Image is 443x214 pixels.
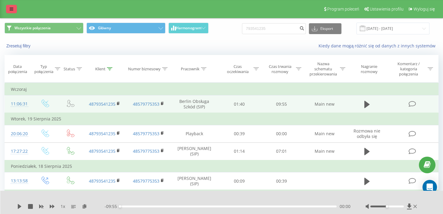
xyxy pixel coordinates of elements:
div: Pracownik [181,66,200,72]
td: Main new [303,95,347,113]
td: [PERSON_NAME] (SIP) [171,172,218,190]
div: 11:06:31 [11,98,26,110]
button: Główny [86,23,165,34]
span: 1 x [61,203,65,209]
td: 00:00 [260,125,303,142]
div: Open Intercom Messenger [423,180,437,194]
div: Numer biznesowy [128,66,161,72]
td: 01:14 [218,142,260,160]
a: 48579775353 [133,178,159,184]
a: 48579775353 [133,131,159,136]
td: Poniedziałek, 18 Sierpnia 2025 [5,160,438,172]
button: Harmonogram [168,23,209,34]
td: Wczoraj [5,83,438,95]
a: Kiedy dane mogą różnić się od danych z innych systemów [319,43,438,49]
div: Data połączenia [5,64,30,74]
td: Main new [303,125,347,142]
span: Program poleceń [327,7,359,11]
div: Accessibility label [386,205,388,208]
td: Wtorek, 19 Sierpnia 2025 [5,113,438,125]
td: [DATE] [5,190,438,202]
div: 17:27:22 [11,145,26,157]
td: 00:39 [218,125,260,142]
div: Status [64,66,75,72]
div: Typ połączenia [34,64,53,74]
td: 07:01 [260,142,303,160]
div: 13:13:58 [11,175,26,187]
td: Playback [171,125,218,142]
div: 20:06:20 [11,128,26,140]
div: Nagranie rozmowy [352,64,386,74]
div: Czas trwania rozmowy [266,64,294,74]
span: - 09:55 [105,203,120,209]
a: 48579775353 [133,148,159,154]
td: 00:39 [260,172,303,190]
div: Accessibility label [119,205,121,208]
div: Komentarz / kategoria połączenia [391,61,426,77]
a: 48579775353 [133,101,159,107]
span: Wszystkie połączenia [14,26,51,30]
button: Wszystkie połączenia [5,23,83,34]
td: 00:09 [218,172,260,190]
input: Wyszukiwanie według numeru [242,23,306,34]
button: Zresetuj filtry [5,43,33,49]
div: Nazwa schematu przekierowania [308,61,338,77]
span: Rozmowa nie odbyła się [353,128,380,139]
td: 01:40 [218,95,260,113]
td: 09:55 [260,95,303,113]
td: [PERSON_NAME] (SIP) [171,142,218,160]
span: Ustawienia profilu [370,7,404,11]
span: Harmonogram [176,26,201,30]
span: 00:00 [340,203,350,209]
button: Eksport [309,23,341,34]
div: Czas oczekiwania [224,64,252,74]
div: Klient [95,66,105,72]
a: 48793541235 [89,131,115,136]
span: Wyloguj się [413,7,435,11]
td: Main new [303,142,347,160]
a: 48793541235 [89,101,115,107]
td: Berlin Obsługa Szkód (SIP) [171,95,218,113]
a: 48793541235 [89,178,115,184]
a: 48793541235 [89,148,115,154]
